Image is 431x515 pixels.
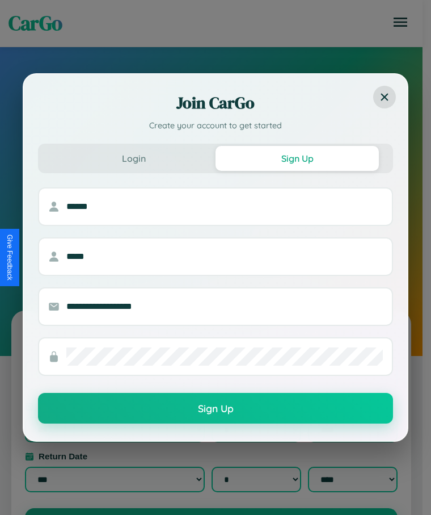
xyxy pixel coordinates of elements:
[38,120,393,132] p: Create your account to get started
[38,91,393,114] h2: Join CarGo
[216,146,379,171] button: Sign Up
[38,393,393,424] button: Sign Up
[52,146,216,171] button: Login
[6,235,14,280] div: Give Feedback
